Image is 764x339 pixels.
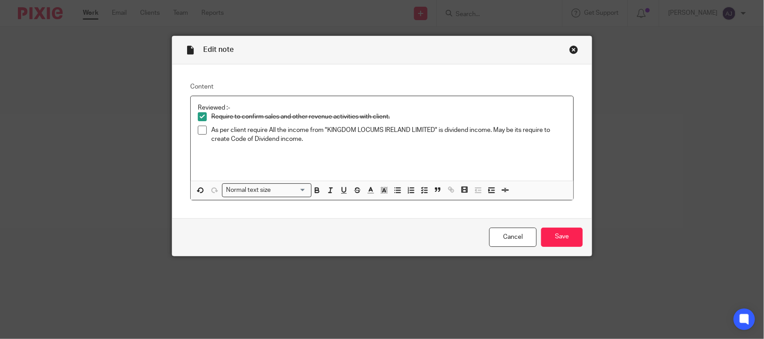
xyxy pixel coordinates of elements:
[222,183,312,197] div: Search for option
[190,82,574,91] label: Content
[211,112,566,121] p: Require to confirm sales and other revenue activities with client.
[211,126,566,144] p: As per client require All the income from "KINGDOM LOCUMS IRELAND LIMITED" is dividend income. Ma...
[569,45,578,54] div: Close this dialog window
[489,228,537,247] a: Cancel
[198,103,566,112] p: Reviewed :-
[224,186,273,195] span: Normal text size
[541,228,583,247] input: Save
[203,46,234,53] span: Edit note
[274,186,306,195] input: Search for option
